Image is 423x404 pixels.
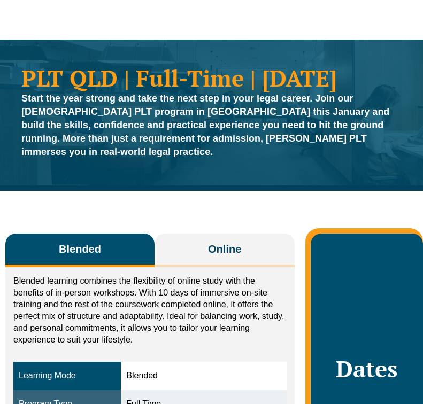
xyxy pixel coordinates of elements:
[21,66,402,89] h1: PLT QLD | Full-Time | [DATE]
[21,93,389,157] strong: Start the year strong and take the next step in your legal career. Join our [DEMOGRAPHIC_DATA] PL...
[19,370,116,382] div: Learning Mode
[13,275,287,346] p: Blended learning combines the flexibility of online study with the benefits of in-person workshop...
[59,242,101,257] span: Blended
[321,355,412,382] h2: Dates
[126,370,281,382] div: Blended
[208,242,241,257] span: Online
